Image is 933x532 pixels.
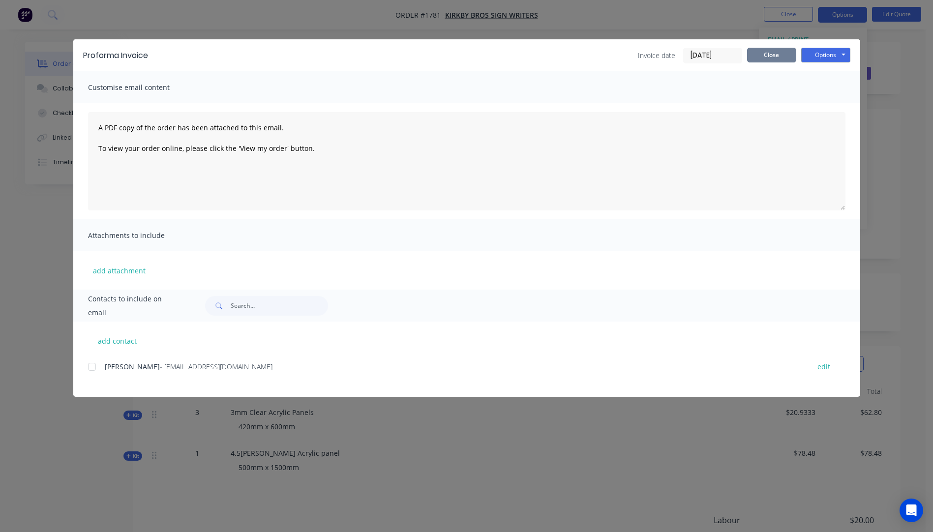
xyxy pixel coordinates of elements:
[638,50,675,60] span: Invoice date
[88,263,150,278] button: add attachment
[88,292,181,320] span: Contacts to include on email
[812,360,836,373] button: edit
[231,296,328,316] input: Search...
[747,48,796,62] button: Close
[105,362,160,371] span: [PERSON_NAME]
[88,333,147,348] button: add contact
[83,50,148,61] div: Proforma Invoice
[88,229,196,242] span: Attachments to include
[160,362,272,371] span: - [EMAIL_ADDRESS][DOMAIN_NAME]
[900,499,923,522] div: Open Intercom Messenger
[88,81,196,94] span: Customise email content
[88,112,845,210] textarea: A PDF copy of the order has been attached to this email. To view your order online, please click ...
[801,48,850,62] button: Options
